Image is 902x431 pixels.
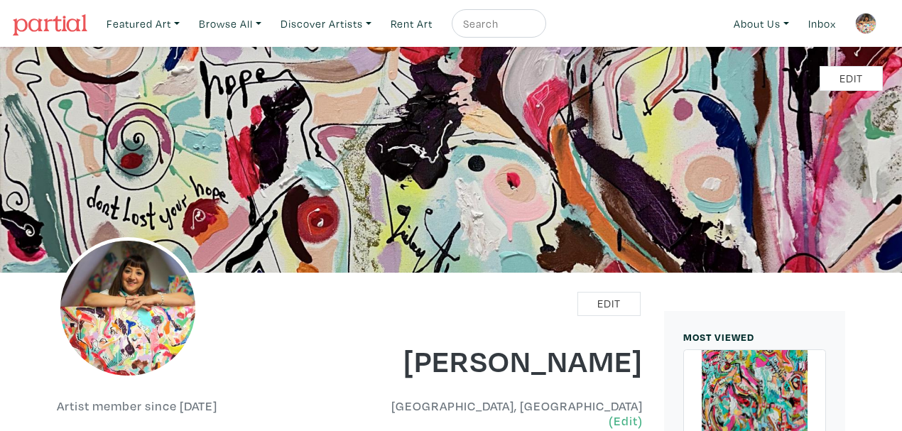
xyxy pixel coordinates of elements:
[57,398,217,414] h6: Artist member since [DATE]
[577,292,641,317] a: Edit
[802,9,842,38] a: Inbox
[820,66,883,91] a: Edit
[384,9,439,38] a: Rent Art
[855,13,876,34] img: phpThumb.php
[100,9,186,38] a: Featured Art
[462,15,533,33] input: Search
[361,341,643,379] h1: [PERSON_NAME]
[683,330,754,344] small: MOST VIEWED
[609,413,643,428] a: (Edit)
[192,9,268,38] a: Browse All
[274,9,378,38] a: Discover Artists
[361,398,643,429] h6: [GEOGRAPHIC_DATA], [GEOGRAPHIC_DATA]
[57,237,199,379] img: phpThumb.php
[727,9,795,38] a: About Us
